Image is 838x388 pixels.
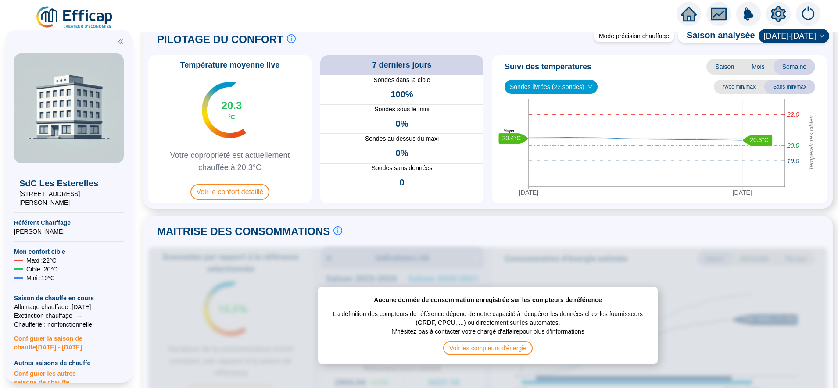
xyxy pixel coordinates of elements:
[764,80,815,94] span: Sans min/max
[443,341,533,355] span: Voir les compteurs d'énergie
[770,6,786,22] span: setting
[787,111,799,118] tspan: 22.0
[320,105,483,114] span: Sondes sous le mini
[287,34,296,43] span: info-circle
[19,189,118,207] span: [STREET_ADDRESS][PERSON_NAME]
[808,115,815,171] tspan: Températures cibles
[706,59,743,75] span: Saison
[733,189,752,196] tspan: [DATE]
[152,149,308,174] span: Votre copropriété est actuellement chauffée à 20.3°C
[327,304,649,327] span: La définition des compteurs de référence dépend de notre capacité à récupérer les données chez le...
[764,29,824,43] span: 2025-2026
[14,320,124,329] span: Chaufferie : non fonctionnelle
[35,5,115,30] img: efficap energie logo
[774,59,815,75] span: Semaine
[750,136,769,143] text: 20.3°C
[14,367,124,387] span: Configurer les autres saisons de chauffe
[819,33,824,39] span: down
[190,184,270,200] span: Voir le confort détaillé
[736,2,761,26] img: alerts
[14,303,124,311] span: Allumage chauffage : [DATE]
[374,295,602,304] span: Aucune donnée de consommation enregistrée sur les compteurs de référence
[519,189,538,196] tspan: [DATE]
[396,147,408,159] span: 0%
[711,6,727,22] span: fund
[587,84,593,89] span: down
[743,59,774,75] span: Mois
[505,61,591,73] span: Suivi des températures
[228,113,235,121] span: °C
[787,142,799,149] tspan: 20.0
[320,164,483,173] span: Sondes sans données
[14,218,124,227] span: Référent Chauffage
[390,88,413,100] span: 100%
[222,99,242,113] span: 20.3
[502,135,521,142] text: 20.4°C
[26,265,57,274] span: Cible : 20 °C
[681,6,697,22] span: home
[396,117,408,130] span: 0%
[678,29,755,43] span: Saison analysée
[714,80,764,94] span: Avec min/max
[787,157,799,164] tspan: 19.0
[14,227,124,236] span: [PERSON_NAME]
[503,128,519,133] text: Moyenne
[19,177,118,189] span: SdC Les Esterelles
[175,59,285,71] span: Température moyenne live
[14,329,124,352] span: Configurer la saison de chauffe [DATE] - [DATE]
[26,256,57,265] span: Maxi : 22 °C
[14,311,124,320] span: Exctinction chauffage : --
[796,2,820,26] img: alerts
[14,294,124,303] span: Saison de chauffe en cours
[157,32,283,46] span: PILOTAGE DU CONFORT
[14,247,124,256] span: Mon confort cible
[26,274,55,282] span: Mini : 19 °C
[333,226,342,235] span: info-circle
[14,359,124,367] span: Autres saisons de chauffe
[118,39,124,45] span: double-left
[594,30,674,42] div: Mode précision chauffage
[391,327,584,341] span: N'hésitez pas à contacter votre chargé d'affaire pour plus d'informations
[372,59,431,71] span: 7 derniers jours
[320,75,483,85] span: Sondes dans la cible
[202,82,246,138] img: indicateur températures
[157,224,330,238] span: MAITRISE DES CONSOMMATIONS
[320,134,483,143] span: Sondes au dessus du maxi
[510,80,592,93] span: Sondes livrées (22 sondes)
[399,176,404,189] span: 0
